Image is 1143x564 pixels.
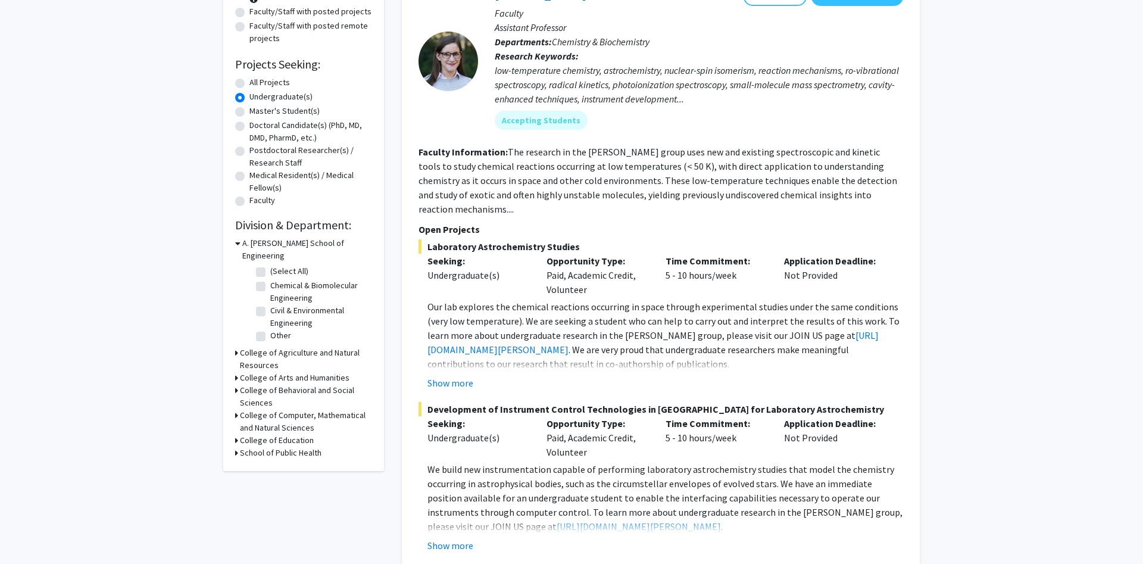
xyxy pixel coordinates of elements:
[538,254,657,297] div: Paid, Academic Credit, Volunteer
[666,416,767,431] p: Time Commitment:
[235,218,372,232] h2: Division & Department:
[249,105,320,117] label: Master's Student(s)
[538,416,657,459] div: Paid, Academic Credit, Volunteer
[419,146,508,158] b: Faculty Information:
[427,268,529,282] div: Undergraduate(s)
[240,372,349,384] h3: College of Arts and Humanities
[249,5,371,18] label: Faculty/Staff with posted projects
[249,76,290,89] label: All Projects
[270,265,308,278] label: (Select All)
[249,119,372,144] label: Doctoral Candidate(s) (PhD, MD, DMD, PharmD, etc.)
[427,376,473,390] button: Show more
[495,36,552,48] b: Departments:
[495,20,903,35] p: Assistant Professor
[775,416,894,459] div: Not Provided
[270,279,369,304] label: Chemical & Biomolecular Engineering
[427,300,903,371] p: Our lab explores the chemical reactions occurring in space through experimental studies under the...
[9,510,51,555] iframe: Chat
[249,91,313,103] label: Undergraduate(s)
[557,521,721,532] a: [URL][DOMAIN_NAME][PERSON_NAME]
[784,254,885,268] p: Application Deadline:
[427,538,473,553] button: Show more
[427,462,903,534] p: We build new instrumentation capable of performing laboratory astrochemistry studies that model t...
[235,57,372,71] h2: Projects Seeking:
[240,347,372,372] h3: College of Agriculture and Natural Resources
[657,254,776,297] div: 5 - 10 hours/week
[495,50,579,62] b: Research Keywords:
[249,169,372,194] label: Medical Resident(s) / Medical Fellow(s)
[775,254,894,297] div: Not Provided
[249,144,372,169] label: Postdoctoral Researcher(s) / Research Staff
[270,329,291,342] label: Other
[495,6,903,20] p: Faculty
[249,20,372,45] label: Faculty/Staff with posted remote projects
[427,416,529,431] p: Seeking:
[427,254,529,268] p: Seeking:
[240,447,321,459] h3: School of Public Health
[419,222,903,236] p: Open Projects
[419,146,897,215] fg-read-more: The research in the [PERSON_NAME] group uses new and existing spectroscopic and kinetic tools to ...
[666,254,767,268] p: Time Commitment:
[657,416,776,459] div: 5 - 10 hours/week
[240,434,314,447] h3: College of Education
[427,431,529,445] div: Undergraduate(s)
[552,36,649,48] span: Chemistry & Biochemistry
[419,402,903,416] span: Development of Instrument Control Technologies in [GEOGRAPHIC_DATA] for Laboratory Astrochemistry
[546,416,648,431] p: Opportunity Type:
[240,384,372,409] h3: College of Behavioral and Social Sciences
[495,111,588,130] mat-chip: Accepting Students
[270,304,369,329] label: Civil & Environmental Engineering
[784,416,885,431] p: Application Deadline:
[495,63,903,106] div: low-temperature chemistry, astrochemistry, nuclear-spin isomerism, reaction mechanisms, ro-vibrat...
[240,409,372,434] h3: College of Computer, Mathematical and Natural Sciences
[249,194,275,207] label: Faculty
[419,239,903,254] span: Laboratory Astrochemistry Studies
[546,254,648,268] p: Opportunity Type:
[242,237,372,262] h3: A. [PERSON_NAME] School of Engineering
